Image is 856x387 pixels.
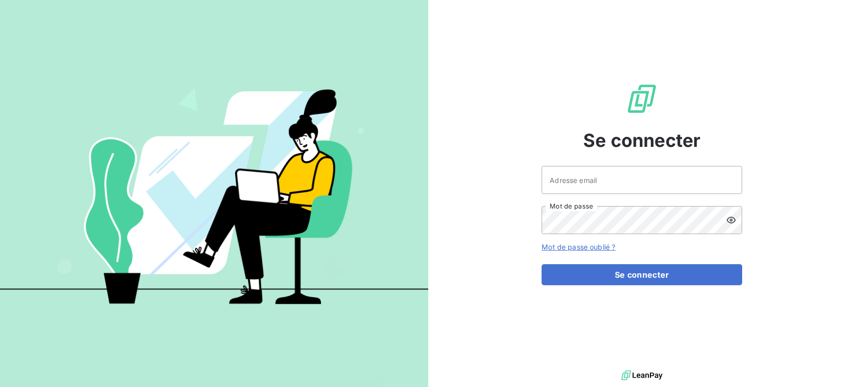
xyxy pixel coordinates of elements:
[542,166,742,194] input: placeholder
[621,368,662,383] img: logo
[583,127,701,154] span: Se connecter
[626,83,658,115] img: Logo LeanPay
[542,243,615,251] a: Mot de passe oublié ?
[542,264,742,285] button: Se connecter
